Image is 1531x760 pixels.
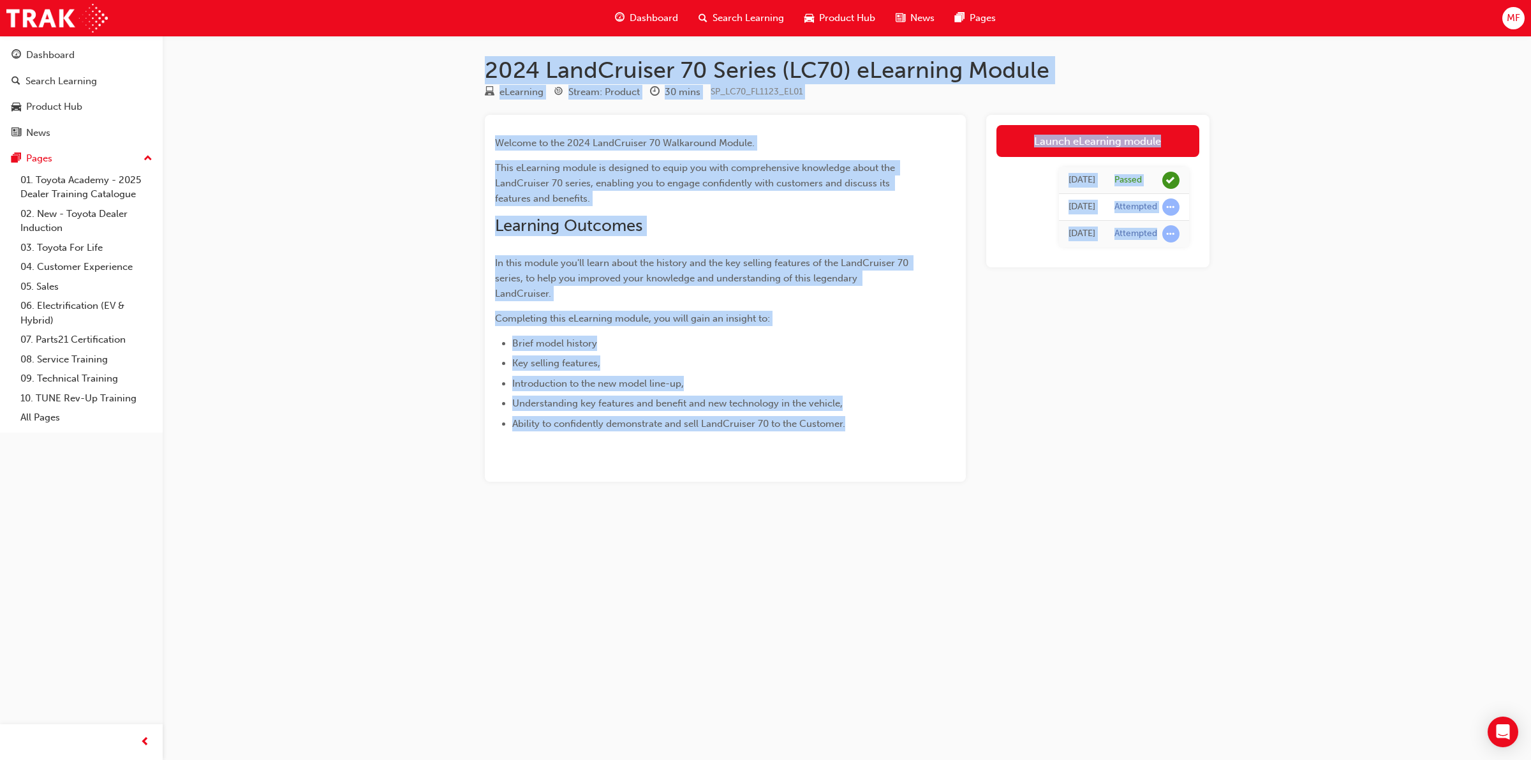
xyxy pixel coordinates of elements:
a: search-iconSearch Learning [688,5,794,31]
a: 10. TUNE Rev-Up Training [15,389,158,408]
a: 04. Customer Experience [15,257,158,277]
button: MF [1502,7,1525,29]
div: eLearning [499,85,544,100]
a: news-iconNews [885,5,945,31]
button: DashboardSearch LearningProduct HubNews [5,41,158,147]
span: pages-icon [11,153,21,165]
span: Pages [970,11,996,26]
span: In this module you'll learn about the history and the key selling features of the LandCruiser 70 ... [495,257,911,299]
span: Product Hub [819,11,875,26]
span: Dashboard [630,11,678,26]
a: All Pages [15,408,158,428]
div: Open Intercom Messenger [1488,717,1518,747]
a: 09. Technical Training [15,369,158,389]
span: search-icon [11,76,20,87]
div: Mon May 13 2024 16:31:53 GMT+1000 (Australian Eastern Standard Time) [1069,227,1095,241]
span: target-icon [554,87,563,98]
div: Pages [26,151,52,166]
h1: 2024 LandCruiser 70 Series (LC70) eLearning Module [485,56,1209,84]
div: Dashboard [26,48,75,63]
span: Welcome to the 2024 LandCruiser 70 Walkaround Module. [495,137,755,149]
span: car-icon [804,10,814,26]
a: car-iconProduct Hub [794,5,885,31]
span: This eLearning module is designed to equip you with comprehensive knowledge about the LandCruiser... [495,162,898,204]
a: pages-iconPages [945,5,1006,31]
span: guage-icon [615,10,625,26]
a: Launch eLearning module [996,125,1199,157]
span: Understanding key features and benefit and new technology in the vehicle, [512,398,843,409]
a: 02. New - Toyota Dealer Induction [15,204,158,238]
span: Learning resource code [711,86,803,97]
a: Search Learning [5,70,158,93]
div: Tue Jun 25 2024 16:07:18 GMT+1000 (Australian Eastern Standard Time) [1069,200,1095,214]
a: 05. Sales [15,277,158,297]
a: Product Hub [5,95,158,119]
a: 07. Parts21 Certification [15,330,158,350]
a: 01. Toyota Academy - 2025 Dealer Training Catalogue [15,170,158,204]
div: Search Learning [26,74,97,89]
span: learningRecordVerb_ATTEMPT-icon [1162,225,1180,242]
a: 06. Electrification (EV & Hybrid) [15,296,158,330]
a: News [5,121,158,145]
div: Type [485,84,544,100]
span: learningRecordVerb_PASS-icon [1162,172,1180,189]
a: guage-iconDashboard [605,5,688,31]
span: Search Learning [713,11,784,26]
button: Pages [5,147,158,170]
div: Duration [650,84,700,100]
span: news-icon [896,10,905,26]
span: news-icon [11,128,21,139]
div: 30 mins [665,85,700,100]
span: clock-icon [650,87,660,98]
div: Stream [554,84,640,100]
span: car-icon [11,101,21,113]
span: pages-icon [955,10,965,26]
div: News [26,126,50,140]
div: Tue Jun 25 2024 16:14:53 GMT+1000 (Australian Eastern Standard Time) [1069,173,1095,188]
a: Dashboard [5,43,158,67]
span: Ability to confidently demonstrate and sell LandCruiser 70 to the Customer. [512,418,845,429]
span: Key selling features, [512,357,600,369]
div: Attempted [1114,228,1157,240]
span: guage-icon [11,50,21,61]
div: Attempted [1114,201,1157,213]
span: prev-icon [140,734,150,750]
span: learningRecordVerb_ATTEMPT-icon [1162,198,1180,216]
span: Completing this eLearning module, you will gain an insight to: [495,313,770,324]
span: MF [1507,11,1520,26]
span: search-icon [699,10,707,26]
div: Passed [1114,174,1142,186]
a: 08. Service Training [15,350,158,369]
span: Introduction to the new model line-up, [512,378,684,389]
a: 03. Toyota For Life [15,238,158,258]
span: Learning Outcomes [495,216,642,235]
img: Trak [6,4,108,33]
span: Brief model history [512,338,597,349]
div: Product Hub [26,100,82,114]
span: News [910,11,935,26]
div: Stream: Product [568,85,640,100]
span: learningResourceType_ELEARNING-icon [485,87,494,98]
span: up-icon [144,151,152,167]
